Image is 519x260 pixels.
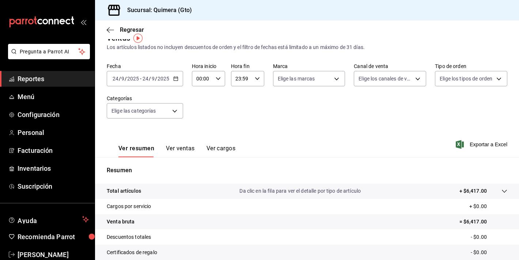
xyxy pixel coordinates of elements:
[127,76,139,82] input: ----
[18,92,89,102] span: Menú
[207,145,236,157] button: Ver cargos
[80,19,86,25] button: open_drawer_menu
[107,166,507,175] p: Resumen
[125,76,127,82] span: /
[231,64,264,69] label: Hora fin
[112,76,119,82] input: --
[8,44,90,59] button: Pregunta a Parrot AI
[192,64,225,69] label: Hora inicio
[471,233,507,241] p: - $0.00
[18,74,89,84] span: Reportes
[459,187,487,195] p: + $6,417.00
[471,249,507,256] p: - $0.00
[18,163,89,173] span: Inventarios
[107,218,135,226] p: Venta bruta
[121,76,125,82] input: --
[120,26,144,33] span: Regresar
[118,145,154,157] button: Ver resumen
[459,218,507,226] p: = $6,417.00
[107,233,151,241] p: Descuentos totales
[149,76,151,82] span: /
[273,64,345,69] label: Marca
[18,250,89,260] span: [PERSON_NAME]
[151,76,155,82] input: --
[121,6,192,15] h3: Sucursal: Quimera (Gto)
[140,76,141,82] span: -
[142,76,149,82] input: --
[239,187,361,195] p: Da clic en la fila para ver el detalle por tipo de artículo
[18,232,89,242] span: Recomienda Parrot
[107,187,141,195] p: Total artículos
[107,203,151,210] p: Cargos por servicio
[107,44,507,51] div: Los artículos listados no incluyen descuentos de orden y el filtro de fechas está limitado a un m...
[107,64,183,69] label: Fecha
[440,75,492,82] span: Elige los tipos de orden
[107,249,157,256] p: Certificados de regalo
[133,34,143,43] img: Tooltip marker
[107,96,183,101] label: Categorías
[359,75,413,82] span: Elige los canales de venta
[18,128,89,137] span: Personal
[119,76,121,82] span: /
[155,76,157,82] span: /
[20,48,79,56] span: Pregunta a Parrot AI
[166,145,195,157] button: Ver ventas
[118,145,235,157] div: navigation tabs
[18,215,79,224] span: Ayuda
[18,146,89,155] span: Facturación
[278,75,315,82] span: Elige las marcas
[469,203,507,210] p: + $0.00
[5,53,90,61] a: Pregunta a Parrot AI
[18,110,89,120] span: Configuración
[435,64,507,69] label: Tipo de orden
[107,26,144,33] button: Regresar
[354,64,426,69] label: Canal de venta
[157,76,170,82] input: ----
[457,140,507,149] button: Exportar a Excel
[111,107,156,114] span: Elige las categorías
[18,181,89,191] span: Suscripción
